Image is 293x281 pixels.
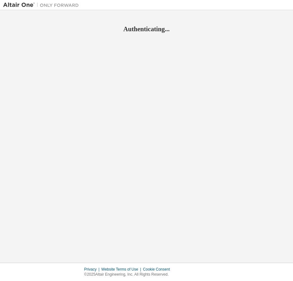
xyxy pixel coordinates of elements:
div: Privacy [84,267,101,272]
img: Altair One [3,2,82,8]
div: Cookie Consent [143,267,173,272]
p: © 2025 Altair Engineering, Inc. All Rights Reserved. [84,272,174,277]
div: Website Terms of Use [101,267,143,272]
h2: Authenticating... [3,25,290,33]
